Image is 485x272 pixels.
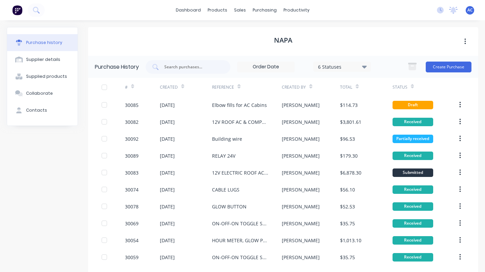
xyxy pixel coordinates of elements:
div: Created By [282,84,306,90]
div: [PERSON_NAME] [282,254,320,261]
img: Factory [12,5,22,15]
div: [DATE] [160,118,175,126]
div: 30082 [125,118,139,126]
div: Collaborate [26,90,53,96]
div: Received [393,219,433,228]
div: Total [340,84,352,90]
div: Purchase history [26,40,62,46]
div: 30054 [125,237,139,244]
div: 12V ELECTRIC ROOF AC - NICH FB25 [212,169,268,176]
div: 30059 [125,254,139,261]
div: [DATE] [160,254,175,261]
div: $56.10 [340,186,355,193]
div: Purchase History [95,63,139,71]
div: Supplier details [26,56,60,63]
div: Draft [393,101,433,109]
div: [PERSON_NAME] [282,237,320,244]
div: products [204,5,231,15]
div: [DATE] [160,186,175,193]
div: $35.75 [340,220,355,227]
div: [DATE] [160,169,175,176]
div: RELAY 24V [212,152,235,159]
button: Contacts [7,102,78,119]
div: 30069 [125,220,139,227]
div: [DATE] [160,152,175,159]
div: Elbow fills for AC Cabins [212,101,267,109]
div: 30085 [125,101,139,109]
div: Status [393,84,407,90]
div: 12V ROOF AC & COMPRESSOR PARTS - CAT DP50 [212,118,268,126]
div: # [125,84,128,90]
div: Partially received [393,135,433,143]
div: [DATE] [160,101,175,109]
button: Create Purchase [426,62,471,72]
div: Contacts [26,107,47,113]
button: Supplied products [7,68,78,85]
div: [DATE] [160,220,175,227]
div: $96.53 [340,135,355,142]
div: [DATE] [160,135,175,142]
div: [PERSON_NAME] [282,169,320,176]
div: [PERSON_NAME] [282,203,320,210]
div: CABLE LUGS [212,186,239,193]
div: Received [393,185,433,194]
button: Purchase history [7,34,78,51]
div: [DATE] [160,237,175,244]
div: 30092 [125,135,139,142]
div: [PERSON_NAME] [282,135,320,142]
div: $3,801.61 [340,118,361,126]
input: Order Date [237,62,294,72]
div: [PERSON_NAME] [282,152,320,159]
div: ON-OFF-ON TOGGLE SWITCH [212,220,268,227]
div: GLOW BUTTON [212,203,247,210]
div: $114.73 [340,101,358,109]
div: Reference [212,84,234,90]
div: $1,013.10 [340,237,361,244]
div: [PERSON_NAME] [282,118,320,126]
div: 30078 [125,203,139,210]
div: $6,878.30 [340,169,361,176]
div: Building wire [212,135,242,142]
input: Search purchases... [164,64,220,70]
div: 30083 [125,169,139,176]
div: Received [393,118,433,126]
div: [DATE] [160,203,175,210]
div: Created [160,84,178,90]
div: $179.30 [340,152,358,159]
div: Received [393,152,433,160]
div: [PERSON_NAME] [282,186,320,193]
div: 30089 [125,152,139,159]
div: 30074 [125,186,139,193]
a: dashboard [172,5,204,15]
div: productivity [280,5,313,15]
div: ON-OFF-ON TOGGLE SWITCH X 5 [212,254,268,261]
button: Collaborate [7,85,78,102]
h1: NAPA [274,36,292,44]
div: Supplied products [26,73,67,80]
button: Supplier details [7,51,78,68]
div: Received [393,236,433,245]
div: 6 Statuses [318,63,366,70]
div: [PERSON_NAME] [282,220,320,227]
span: AC [467,7,473,13]
div: [PERSON_NAME] [282,101,320,109]
div: purchasing [249,5,280,15]
div: Submitted [393,168,433,177]
div: sales [231,5,249,15]
div: $35.75 [340,254,355,261]
div: $52.53 [340,203,355,210]
div: HOUR METER, GLOW PLUG,PILOT LIGHT [212,237,268,244]
div: Received [393,253,433,262]
div: Received [393,202,433,211]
